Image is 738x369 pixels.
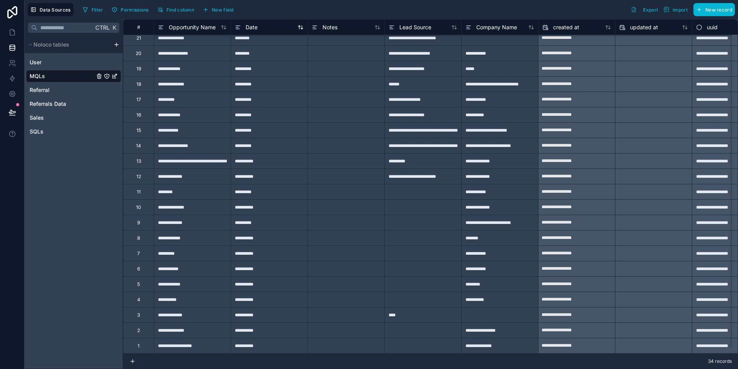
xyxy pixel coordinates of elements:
span: Notes [322,23,337,31]
div: 18 [136,81,141,87]
div: 7 [137,250,140,257]
span: Find column [166,7,194,13]
div: 16 [136,112,141,118]
div: 3 [137,312,140,318]
span: New record [705,7,732,13]
span: uuid [707,23,718,31]
span: 34 records [708,358,732,364]
span: Ctrl [95,23,110,32]
div: 11 [137,189,141,195]
div: # [129,24,148,30]
button: Data Sources [28,3,73,16]
div: 13 [136,158,141,164]
div: 2 [137,327,140,334]
span: Filter [91,7,103,13]
div: 1 [138,343,140,349]
span: updated at [630,23,658,31]
div: 4 [137,297,140,303]
span: K [111,25,117,30]
button: New record [693,3,735,16]
a: New record [690,3,735,16]
div: 14 [136,143,141,149]
div: 10 [136,204,141,210]
div: 6 [137,266,140,272]
button: Find column [155,4,197,15]
div: 15 [136,127,141,134]
span: Lead Source [399,23,431,31]
span: Opportunity Name [169,23,216,31]
div: 20 [136,50,141,57]
span: Date [246,23,258,31]
div: 12 [136,174,141,180]
div: 21 [136,35,141,41]
button: Export [628,3,661,16]
button: Permissions [109,4,151,15]
span: Permissions [121,7,148,13]
span: Company Name [476,23,517,31]
div: 5 [137,281,140,287]
div: 9 [137,220,140,226]
span: Import [673,7,688,13]
button: New field [200,4,236,15]
span: Export [643,7,658,13]
span: created at [553,23,579,31]
button: Filter [80,4,106,15]
div: 19 [136,66,141,72]
span: Data Sources [40,7,71,13]
span: New field [212,7,234,13]
a: Permissions [109,4,154,15]
button: Import [661,3,690,16]
div: 17 [136,97,141,103]
div: 8 [137,235,140,241]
